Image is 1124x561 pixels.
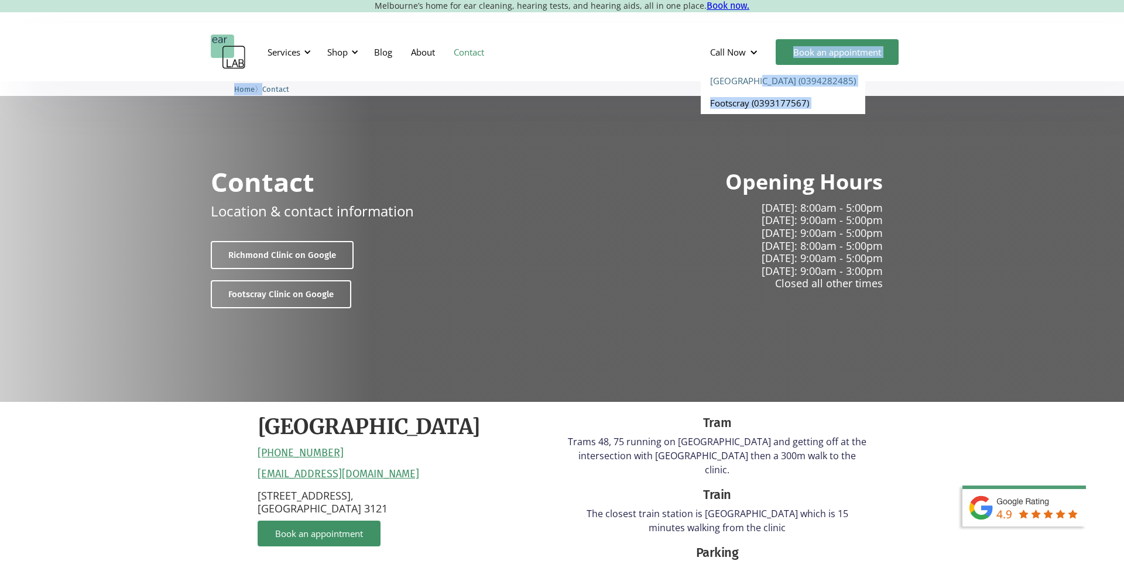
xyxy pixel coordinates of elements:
[211,201,414,221] p: Location & contact information
[258,468,419,481] a: [EMAIL_ADDRESS][DOMAIN_NAME]
[327,46,348,58] div: Shop
[262,85,289,94] span: Contact
[261,35,314,70] div: Services
[568,507,866,535] p: The closest train station is [GEOGRAPHIC_DATA] which is 15 minutes walking from the clinic
[258,490,556,515] p: [STREET_ADDRESS], [GEOGRAPHIC_DATA] 3121
[211,35,246,70] a: home
[701,70,865,92] a: [GEOGRAPHIC_DATA] (0394282485)
[320,35,362,70] div: Shop
[568,435,866,477] p: Trams 48, 75 running on [GEOGRAPHIC_DATA] and getting off at the intersection with [GEOGRAPHIC_DA...
[211,168,314,195] h1: Contact
[211,280,351,308] a: Footscray Clinic on Google
[258,447,344,460] a: [PHONE_NUMBER]
[725,168,883,196] h2: Opening Hours
[701,35,770,70] div: Call Now
[701,70,865,114] nav: Call Now
[568,414,866,432] div: Tram
[701,92,865,114] a: Footscray (0393177567)
[444,35,494,69] a: Contact
[710,46,746,58] div: Call Now
[234,85,255,94] span: Home
[262,83,289,94] a: Contact
[258,521,381,546] a: Book an appointment
[268,46,300,58] div: Services
[258,414,481,441] h2: [GEOGRAPHIC_DATA]
[776,39,899,65] a: Book an appointment
[571,202,883,290] p: [DATE]: 8:00am - 5:00pm [DATE]: 9:00am - 5:00pm [DATE]: 9:00am - 5:00pm [DATE]: 8:00am - 5:00pm [...
[402,35,444,69] a: About
[365,35,402,69] a: Blog
[234,83,262,95] li: 〉
[211,241,354,269] a: Richmond Clinic on Google
[234,83,255,94] a: Home
[568,486,866,504] div: Train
